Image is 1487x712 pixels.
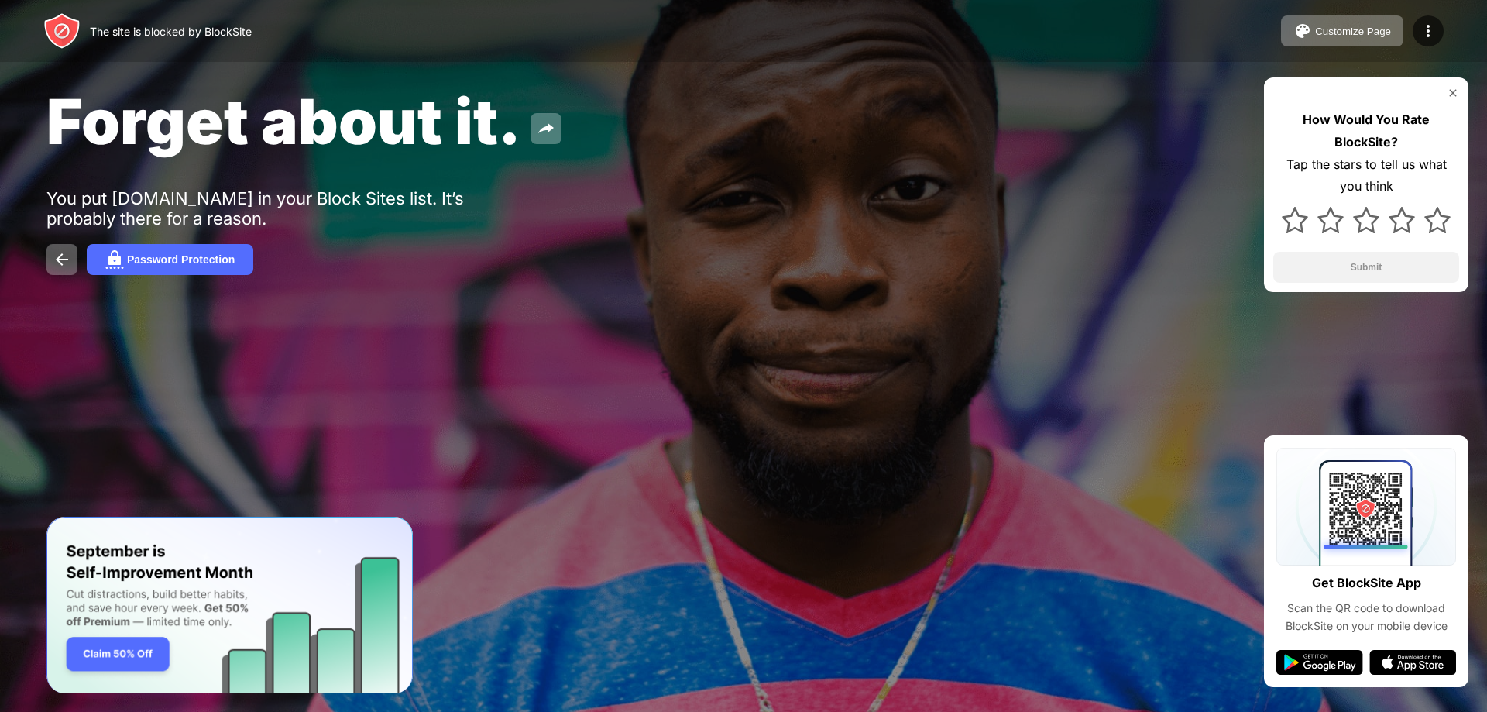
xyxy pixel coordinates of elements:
img: star.svg [1282,207,1308,233]
iframe: Banner [46,517,413,694]
img: qrcode.svg [1276,448,1456,566]
img: header-logo.svg [43,12,81,50]
div: How Would You Rate BlockSite? [1273,108,1459,153]
button: Submit [1273,252,1459,283]
div: Password Protection [127,253,235,266]
div: Tap the stars to tell us what you think [1273,153,1459,198]
img: password.svg [105,250,124,269]
div: Scan the QR code to download BlockSite on your mobile device [1276,600,1456,635]
span: Forget about it. [46,84,521,159]
img: app-store.svg [1369,650,1456,675]
img: star.svg [1424,207,1451,233]
img: star.svg [1353,207,1379,233]
button: Password Protection [87,244,253,275]
div: Get BlockSite App [1312,572,1421,594]
img: back.svg [53,250,71,269]
img: rate-us-close.svg [1447,87,1459,99]
img: google-play.svg [1276,650,1363,675]
img: star.svg [1317,207,1344,233]
img: menu-icon.svg [1419,22,1437,40]
img: pallet.svg [1293,22,1312,40]
div: Customize Page [1315,26,1391,37]
button: Customize Page [1281,15,1403,46]
img: star.svg [1389,207,1415,233]
img: share.svg [537,119,555,138]
div: You put [DOMAIN_NAME] in your Block Sites list. It’s probably there for a reason. [46,188,525,229]
div: The site is blocked by BlockSite [90,25,252,38]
